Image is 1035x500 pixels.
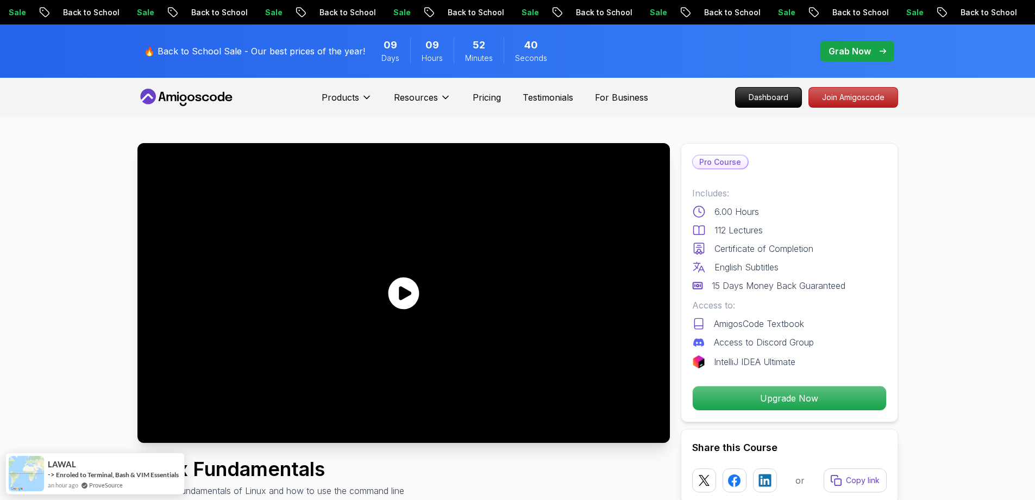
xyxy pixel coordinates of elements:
[473,38,485,53] span: 52 Minutes
[524,38,538,53] span: 40 Seconds
[564,7,638,18] p: Back to School
[714,261,779,274] p: English Subtitles
[638,7,673,18] p: Sale
[180,7,254,18] p: Back to School
[809,88,898,107] p: Join Amigoscode
[821,7,895,18] p: Back to School
[692,440,887,455] h2: Share this Course
[692,386,887,411] button: Upgrade Now
[693,156,748,169] p: Pro Course
[436,7,510,18] p: Back to School
[322,91,372,113] button: Products
[714,205,759,218] p: 6.00 Hours
[846,475,880,486] p: Copy link
[693,7,767,18] p: Back to School
[767,7,801,18] p: Sale
[381,53,399,64] span: Days
[949,7,1023,18] p: Back to School
[829,45,871,58] p: Grab Now
[735,87,802,108] a: Dashboard
[712,279,845,292] p: 15 Days Money Back Guaranteed
[808,87,898,108] a: Join Amigoscode
[394,91,438,104] p: Resources
[254,7,288,18] p: Sale
[692,355,705,368] img: jetbrains logo
[9,456,44,491] img: provesource social proof notification image
[425,38,439,53] span: 9 Hours
[473,91,501,104] a: Pricing
[89,480,123,490] a: ProveSource
[523,91,573,104] a: Testimonials
[895,7,930,18] p: Sale
[308,7,382,18] p: Back to School
[465,53,493,64] span: Minutes
[126,7,160,18] p: Sale
[795,474,805,487] p: or
[714,242,813,255] p: Certificate of Completion
[56,471,179,479] a: Enroled to Terminal, Bash & VIM Essentials
[714,336,814,349] p: Access to Discord Group
[714,317,804,330] p: AmigosCode Textbook
[422,53,443,64] span: Hours
[137,484,404,497] p: Learn the fundamentals of Linux and how to use the command line
[322,91,359,104] p: Products
[48,470,55,479] span: ->
[824,468,887,492] button: Copy link
[382,7,417,18] p: Sale
[714,355,795,368] p: IntelliJ IDEA Ultimate
[510,7,545,18] p: Sale
[394,91,451,113] button: Resources
[48,480,78,490] span: an hour ago
[736,88,801,107] p: Dashboard
[384,38,397,53] span: 9 Days
[692,299,887,312] p: Access to:
[144,45,365,58] p: 🔥 Back to School Sale - Our best prices of the year!
[714,224,763,237] p: 112 Lectures
[48,460,76,469] span: LAWAL
[693,386,886,410] p: Upgrade Now
[515,53,547,64] span: Seconds
[595,91,648,104] a: For Business
[692,187,887,200] p: Includes:
[137,458,404,480] h1: Linux Fundamentals
[52,7,126,18] p: Back to School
